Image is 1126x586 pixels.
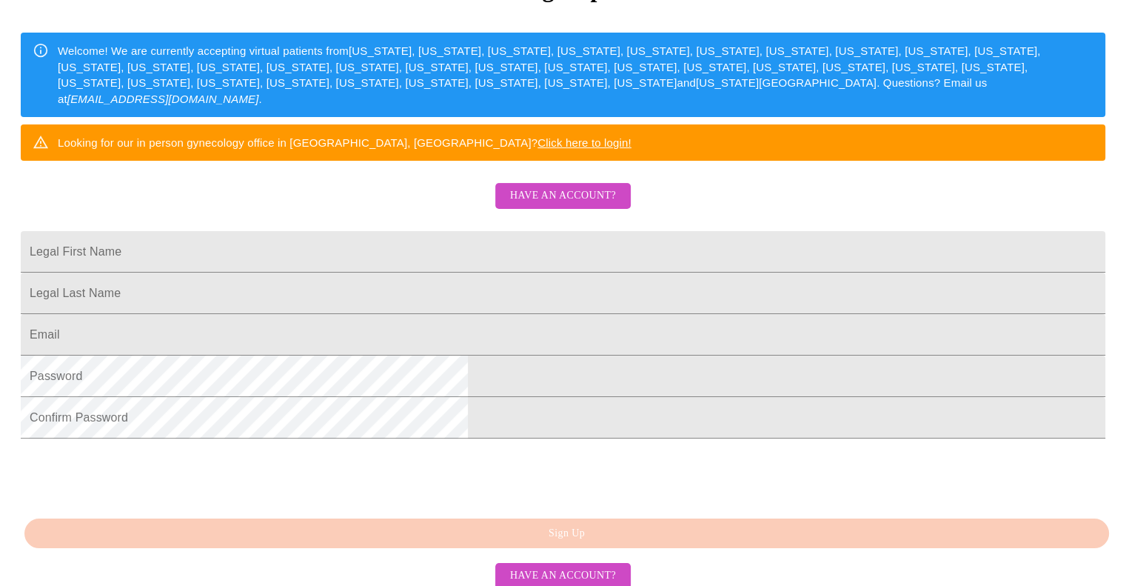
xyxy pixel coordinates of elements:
a: Have an account? [492,568,634,581]
div: Looking for our in person gynecology office in [GEOGRAPHIC_DATA], [GEOGRAPHIC_DATA]? [58,129,631,156]
iframe: reCAPTCHA [21,446,246,504]
button: Have an account? [495,183,631,209]
span: Have an account? [510,187,616,205]
span: Have an account? [510,567,616,585]
a: Have an account? [492,199,634,212]
div: Welcome! We are currently accepting virtual patients from [US_STATE], [US_STATE], [US_STATE], [US... [58,37,1093,113]
a: Click here to login! [537,136,631,149]
em: [EMAIL_ADDRESS][DOMAIN_NAME] [67,93,259,105]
